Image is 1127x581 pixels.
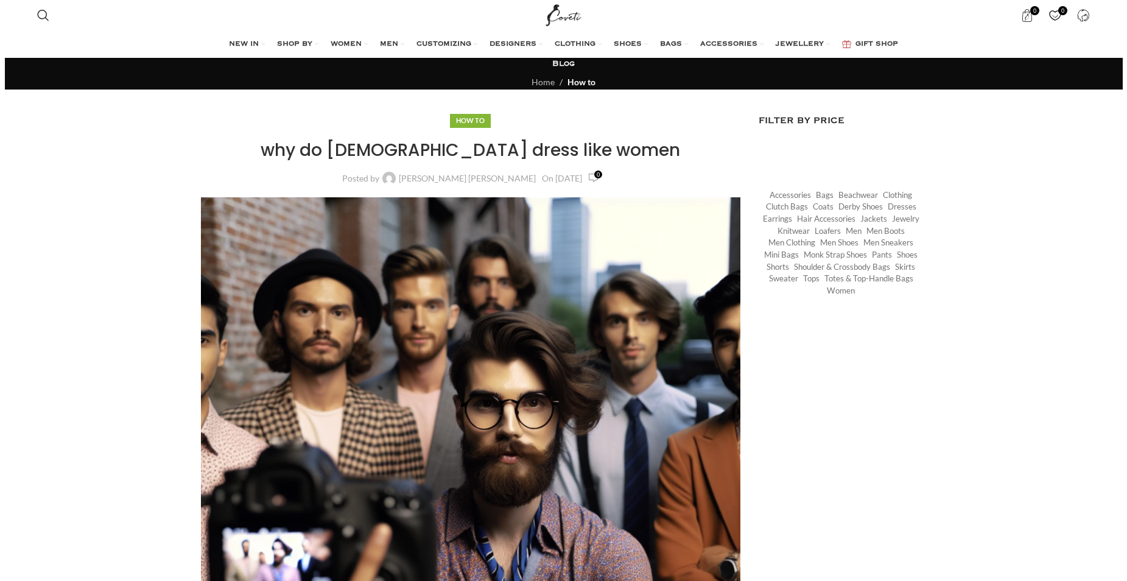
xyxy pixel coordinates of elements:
[872,249,892,261] a: Pants (1,281 items)
[31,3,55,27] a: Search
[229,32,265,57] a: NEW IN
[895,261,915,273] a: Skirts (969 items)
[776,32,830,57] a: JEWELLERY
[769,273,798,284] a: Sweater (219 items)
[892,213,919,225] a: Jewelry (409 items)
[863,237,913,248] a: Men Sneakers (154 items)
[277,32,318,57] a: SHOP BY
[555,32,602,57] a: CLOTHING
[567,77,595,87] a: How to
[866,225,905,237] a: Men Boots (296 items)
[277,40,312,49] span: SHOP BY
[794,261,890,273] a: Shoulder & Crossbody Bags (675 items)
[614,32,648,57] a: SHOES
[229,40,259,49] span: NEW IN
[759,114,927,127] h3: Filter by price
[883,189,912,201] a: Clothing (17,479 items)
[804,249,867,261] a: Monk strap shoes (262 items)
[490,32,542,57] a: DESIGNERS
[380,40,398,49] span: MEN
[770,189,811,201] a: Accessories (745 items)
[399,174,536,183] a: [PERSON_NAME] [PERSON_NAME]
[815,225,841,237] a: Loafers (193 items)
[1043,3,1068,27] a: 0
[842,40,851,48] img: GiftBag
[855,40,898,49] span: GIFT SHOP
[764,249,799,261] a: Mini Bags (369 items)
[824,273,913,284] a: Totes & Top-Handle Bags (361 items)
[767,261,789,273] a: Shorts (286 items)
[201,138,741,162] h1: why do [DEMOGRAPHIC_DATA] dress like women
[532,77,555,87] a: Home
[382,172,396,185] img: author-avatar
[331,32,368,57] a: WOMEN
[700,40,757,49] span: ACCESSORIES
[542,173,582,183] time: On [DATE]
[816,189,834,201] a: Bags (1,749 items)
[1058,6,1067,15] span: 0
[380,32,404,57] a: MEN
[820,237,858,248] a: Men Shoes (1,372 items)
[803,273,820,284] a: Tops (2,734 items)
[778,225,810,237] a: Knitwear (437 items)
[31,32,1095,57] div: Main navigation
[897,249,918,261] a: Shoes (294 items)
[588,171,599,185] a: 0
[827,285,855,297] a: Women (20,739 items)
[838,201,883,213] a: Derby shoes (233 items)
[838,189,878,201] a: Beachwear (431 items)
[763,213,792,225] a: Earrings (185 items)
[614,40,642,49] span: SHOES
[860,213,887,225] a: Jackets (1,108 items)
[660,40,682,49] span: BAGS
[700,32,764,57] a: ACCESSORIES
[416,40,471,49] span: CUSTOMIZING
[842,32,898,57] a: GIFT SHOP
[1043,3,1068,27] div: My Wishlist
[416,32,477,57] a: CUSTOMIZING
[846,225,862,237] a: Men (1,906 items)
[888,201,916,213] a: Dresses (9,345 items)
[543,9,584,19] a: Site logo
[660,32,688,57] a: BAGS
[490,40,536,49] span: DESIGNERS
[342,174,379,183] span: Posted by
[776,40,824,49] span: JEWELLERY
[768,237,815,248] a: Men Clothing (418 items)
[766,201,808,213] a: Clutch Bags (155 items)
[555,40,595,49] span: CLOTHING
[456,116,485,124] a: How to
[552,58,575,69] h3: Blog
[813,201,834,213] a: Coats (375 items)
[797,213,855,225] a: Hair Accessories (245 items)
[594,171,602,178] span: 0
[1015,3,1040,27] a: 0
[331,40,362,49] span: WOMEN
[1030,6,1039,15] span: 0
